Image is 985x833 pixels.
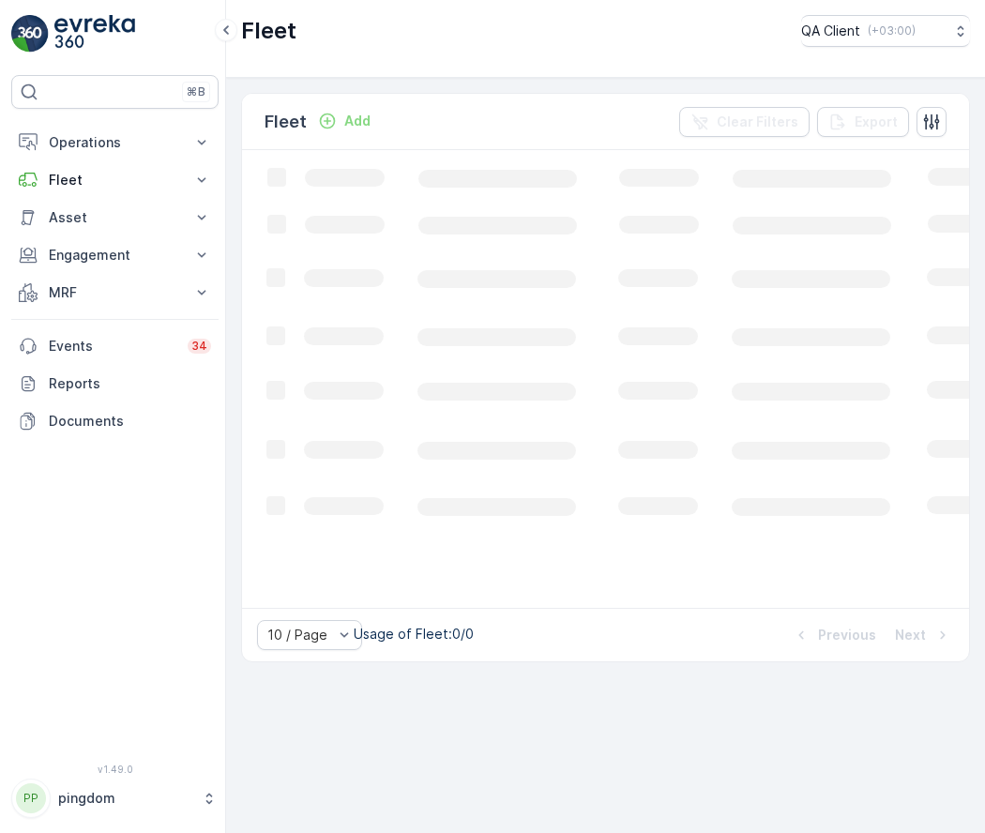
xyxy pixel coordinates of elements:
[16,783,46,813] div: PP
[11,199,219,236] button: Asset
[11,327,219,365] a: Events34
[868,23,916,38] p: ( +03:00 )
[11,124,219,161] button: Operations
[311,110,378,132] button: Add
[49,374,211,393] p: Reports
[11,764,219,775] span: v 1.49.0
[790,624,878,646] button: Previous
[855,113,898,131] p: Export
[11,402,219,440] a: Documents
[717,113,798,131] p: Clear Filters
[49,133,181,152] p: Operations
[11,236,219,274] button: Engagement
[49,246,181,265] p: Engagement
[801,15,970,47] button: QA Client(+03:00)
[895,626,926,644] p: Next
[241,16,296,46] p: Fleet
[49,337,176,356] p: Events
[265,109,307,135] p: Fleet
[11,161,219,199] button: Fleet
[354,625,474,644] p: Usage of Fleet : 0/0
[344,112,371,130] p: Add
[58,789,192,808] p: pingdom
[818,626,876,644] p: Previous
[11,274,219,311] button: MRF
[11,15,49,53] img: logo
[49,412,211,431] p: Documents
[49,208,181,227] p: Asset
[49,283,181,302] p: MRF
[11,779,219,818] button: PPpingdom
[679,107,810,137] button: Clear Filters
[191,339,207,354] p: 34
[817,107,909,137] button: Export
[11,365,219,402] a: Reports
[54,15,135,53] img: logo_light-DOdMpM7g.png
[49,171,181,189] p: Fleet
[801,22,860,40] p: QA Client
[187,84,205,99] p: ⌘B
[893,624,954,646] button: Next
